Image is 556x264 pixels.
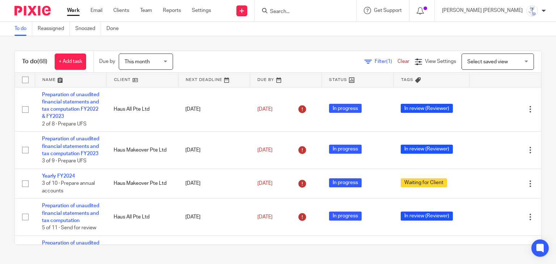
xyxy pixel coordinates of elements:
[178,87,250,132] td: [DATE]
[42,122,87,127] span: 2 of 8 · Prepare UFS
[14,6,51,16] img: Pixie
[125,59,150,64] span: This month
[401,212,453,221] span: In review (Reviewer)
[22,58,47,65] h1: To do
[257,148,273,153] span: [DATE]
[75,22,101,36] a: Snoozed
[526,5,538,17] img: images.jfif
[374,8,402,13] span: Get Support
[42,136,99,156] a: Preparation of unaudited financial statements and tax computation FY2023
[38,22,70,36] a: Reassigned
[14,22,32,36] a: To do
[106,22,124,36] a: Done
[140,7,152,14] a: Team
[42,174,75,179] a: Yearly FY2024
[257,214,273,220] span: [DATE]
[113,7,129,14] a: Clients
[329,212,362,221] span: In progress
[329,145,362,154] span: In progress
[257,181,273,186] span: [DATE]
[67,7,80,14] a: Work
[178,132,250,169] td: [DATE]
[329,178,362,187] span: In progress
[192,7,211,14] a: Settings
[401,145,453,154] span: In review (Reviewer)
[425,59,456,64] span: View Settings
[401,78,413,82] span: Tags
[106,87,178,132] td: Haus All Pte Ltd
[99,58,115,65] p: Due by
[397,59,409,64] a: Clear
[106,199,178,236] td: Haus All Pte Ltd
[269,9,334,15] input: Search
[401,104,453,113] span: In review (Reviewer)
[42,159,87,164] span: 3 of 9 · Prepare UFS
[42,181,95,193] span: 3 of 10 · Prepare annual accounts
[37,59,47,64] span: (68)
[42,92,99,119] a: Preparation of unaudited financial statements and tax computation FY2022 & FY2023
[106,132,178,169] td: Haus Makeover Pte Ltd
[178,169,250,198] td: [DATE]
[329,104,362,113] span: In progress
[106,169,178,198] td: Haus Makeover Pte Ltd
[42,226,96,231] span: 5 of 11 · Send for review
[257,107,273,112] span: [DATE]
[401,178,447,187] span: Waiting for Client
[42,240,99,260] a: Preparation of unaudited financial statements and tax computation
[178,199,250,236] td: [DATE]
[90,7,102,14] a: Email
[375,59,397,64] span: Filter
[386,59,392,64] span: (1)
[442,7,523,14] p: [PERSON_NAME] [PERSON_NAME]
[55,54,86,70] a: + Add task
[42,203,99,223] a: Preparation of unaudited financial statements and tax computation
[163,7,181,14] a: Reports
[467,59,508,64] span: Select saved view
